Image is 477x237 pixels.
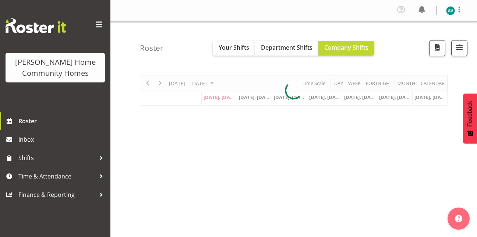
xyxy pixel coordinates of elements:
[467,101,473,127] span: Feedback
[455,215,462,222] img: help-xxl-2.png
[213,41,255,56] button: Your Shifts
[13,57,98,79] div: [PERSON_NAME] Home Community Homes
[18,152,96,163] span: Shifts
[140,44,163,52] h4: Roster
[219,43,249,52] span: Your Shifts
[463,93,477,144] button: Feedback - Show survey
[324,43,368,52] span: Company Shifts
[6,18,66,33] img: Rosterit website logo
[255,41,318,56] button: Department Shifts
[451,40,467,56] button: Filter Shifts
[429,40,445,56] button: Download a PDF of the roster according to the set date range.
[18,171,96,182] span: Time & Attendance
[18,134,107,145] span: Inbox
[261,43,312,52] span: Department Shifts
[18,189,96,200] span: Finance & Reporting
[18,116,107,127] span: Roster
[446,6,455,15] img: asiasiga-vili8528.jpg
[318,41,374,56] button: Company Shifts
